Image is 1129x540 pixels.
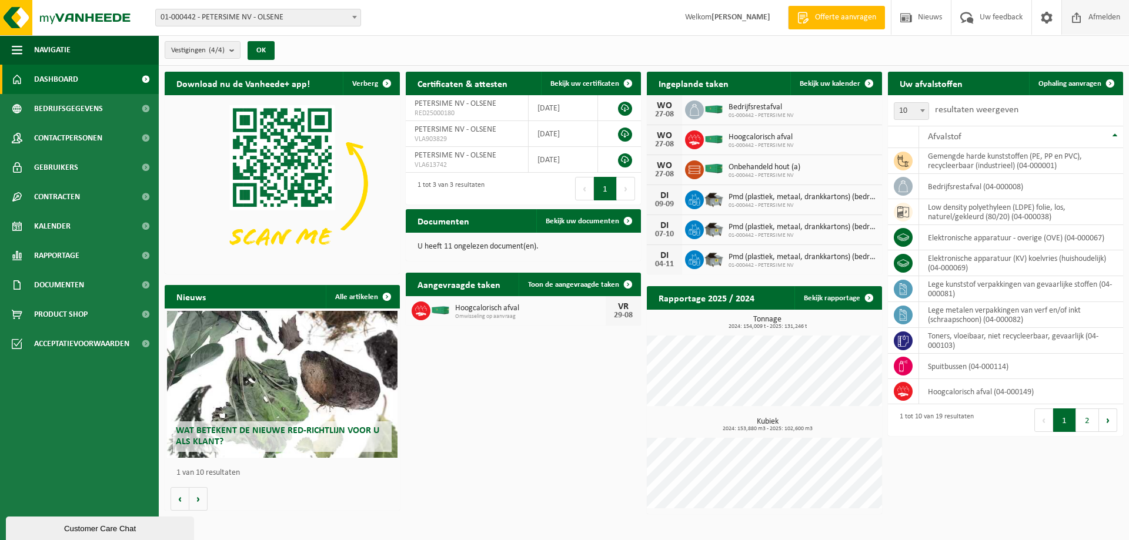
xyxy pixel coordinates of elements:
[653,260,676,269] div: 04-11
[919,148,1123,174] td: gemengde harde kunststoffen (PE, PP en PVC), recycleerbaar (industrieel) (04-000001)
[729,223,876,232] span: Pmd (plastiek, metaal, drankkartons) (bedrijven)
[209,46,225,54] count: (4/4)
[34,94,103,123] span: Bedrijfsgegevens
[455,304,606,313] span: Hoogcalorisch afval
[6,514,196,540] iframe: chat widget
[165,72,322,95] h2: Download nu de Vanheede+ app!
[430,304,450,315] img: HK-XC-30-GN-00
[704,189,724,209] img: WB-5000-GAL-GY-01
[704,103,724,114] img: HK-XC-30-GN-00
[34,300,88,329] span: Product Shop
[529,95,598,121] td: [DATE]
[919,225,1123,250] td: elektronische apparatuur - overige (OVE) (04-000067)
[165,285,218,308] h2: Nieuws
[176,426,379,447] span: Wat betekent de nieuwe RED-richtlijn voor u als klant?
[165,41,241,59] button: Vestigingen(4/4)
[155,9,361,26] span: 01-000442 - PETERSIME NV - OLSENE
[712,13,770,22] strong: [PERSON_NAME]
[415,99,496,108] span: PETERSIME NV - OLSENE
[617,177,635,200] button: Next
[415,160,519,170] span: VLA613742
[326,285,399,308] a: Alle artikelen
[653,140,676,149] div: 27-08
[594,177,617,200] button: 1
[406,209,481,232] h2: Documenten
[653,316,882,330] h3: Tonnage
[729,202,876,209] span: 01-000442 - PETERSIME NV
[788,6,885,29] a: Offerte aanvragen
[412,176,485,202] div: 1 tot 3 van 3 resultaten
[653,251,676,260] div: DI
[647,286,766,309] h2: Rapportage 2025 / 2024
[800,80,860,88] span: Bekijk uw kalender
[34,329,129,358] span: Acceptatievoorwaarden
[536,209,640,233] a: Bekijk uw documenten
[894,103,928,119] span: 10
[653,230,676,239] div: 07-10
[455,313,606,320] span: Omwisseling op aanvraag
[794,286,881,310] a: Bekijk rapportage
[171,487,189,511] button: Vorige
[343,72,399,95] button: Verberg
[653,110,676,119] div: 27-08
[34,241,79,270] span: Rapportage
[34,123,102,153] span: Contactpersonen
[919,276,1123,302] td: lege kunststof verpakkingen van gevaarlijke stoffen (04-000081)
[176,469,394,477] p: 1 van 10 resultaten
[704,219,724,239] img: WB-5000-GAL-GY-01
[790,72,881,95] a: Bekijk uw kalender
[894,407,974,433] div: 1 tot 10 van 19 resultaten
[406,273,512,296] h2: Aangevraagde taken
[1029,72,1122,95] a: Ophaling aanvragen
[704,249,724,269] img: WB-5000-GAL-GY-01
[653,324,882,330] span: 2024: 154,009 t - 2025: 131,246 t
[729,253,876,262] span: Pmd (plastiek, metaal, drankkartons) (bedrijven)
[415,109,519,118] span: RED25000180
[1038,80,1101,88] span: Ophaling aanvragen
[34,212,71,241] span: Kalender
[919,174,1123,199] td: bedrijfsrestafval (04-000008)
[653,170,676,179] div: 27-08
[417,243,629,251] p: U heeft 11 ongelezen document(en).
[729,163,800,172] span: Onbehandeld hout (a)
[704,163,724,174] img: HK-XC-40-GN-00
[729,103,794,112] span: Bedrijfsrestafval
[529,121,598,147] td: [DATE]
[415,125,496,134] span: PETERSIME NV - OLSENE
[653,418,882,432] h3: Kubiek
[894,102,929,120] span: 10
[919,328,1123,354] td: toners, vloeibaar, niet recycleerbaar, gevaarlijk (04-000103)
[935,105,1018,115] label: resultaten weergeven
[729,232,876,239] span: 01-000442 - PETERSIME NV
[653,161,676,170] div: WO
[248,41,275,60] button: OK
[653,426,882,432] span: 2024: 153,880 m3 - 2025: 102,600 m3
[541,72,640,95] a: Bekijk uw certificaten
[919,199,1123,225] td: low density polyethyleen (LDPE) folie, los, naturel/gekleurd (80/20) (04-000038)
[812,12,879,24] span: Offerte aanvragen
[171,42,225,59] span: Vestigingen
[919,379,1123,404] td: hoogcalorisch afval (04-000149)
[653,221,676,230] div: DI
[729,133,794,142] span: Hoogcalorisch afval
[1034,408,1053,432] button: Previous
[519,273,640,296] a: Toon de aangevraagde taken
[34,65,78,94] span: Dashboard
[1076,408,1099,432] button: 2
[34,182,80,212] span: Contracten
[729,142,794,149] span: 01-000442 - PETERSIME NV
[415,135,519,144] span: VLA903829
[550,80,619,88] span: Bekijk uw certificaten
[653,131,676,140] div: WO
[165,95,400,271] img: Download de VHEPlus App
[415,151,496,160] span: PETERSIME NV - OLSENE
[928,132,961,142] span: Afvalstof
[352,80,378,88] span: Verberg
[653,191,676,200] div: DI
[167,311,398,458] a: Wat betekent de nieuwe RED-richtlijn voor u als klant?
[919,302,1123,328] td: lege metalen verpakkingen van verf en/of inkt (schraapschoon) (04-000082)
[34,270,84,300] span: Documenten
[529,147,598,173] td: [DATE]
[189,487,208,511] button: Volgende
